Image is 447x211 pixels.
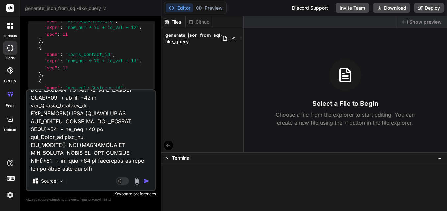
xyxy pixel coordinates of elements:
[57,31,60,37] span: :
[39,45,41,51] span: {
[65,58,139,64] span: "row_num * 70 + id_val + 13"
[27,90,155,172] textarea: loremi *, DOL_SITAME() CONS (ADIPISCIN EL SED_DOEIUS TEMPO IN UTL_ETDOLO MAGN)* 35 + al_eni +1 ad...
[44,25,60,31] span: "expr"
[336,3,369,13] button: Invite Team
[6,55,15,61] label: code
[172,155,190,161] span: Terminal
[193,3,225,12] button: Preview
[63,31,68,37] span: 11
[288,3,332,13] div: Discord Support
[26,197,156,203] p: Always double-check its answers. Your in Bind
[44,51,60,57] span: "name"
[44,65,57,71] span: "seq"
[133,177,141,185] img: attachment
[414,3,444,13] button: Deploy
[312,99,378,108] h3: Select a File to Begin
[437,153,443,163] button: −
[4,78,16,84] label: GitHub
[123,85,126,91] span: ,
[41,38,44,44] span: ,
[60,25,63,31] span: :
[88,198,100,201] span: privacy
[26,191,156,197] p: Keyboard preferences
[165,155,170,161] span: >_
[186,19,213,25] div: Github
[60,51,63,57] span: :
[65,85,123,91] span: "org_role_Customer_id"
[161,19,185,25] div: Files
[409,19,442,25] span: Show preview
[44,58,60,64] span: "expr"
[4,127,16,133] label: Upload
[41,178,56,184] p: Source
[25,5,107,12] span: generate_json_from_sql-like_query
[58,178,64,184] img: Pick Models
[272,111,419,127] p: Choose a file from the explorer to start editing. You can create a new file using the + button in...
[60,58,63,64] span: :
[139,25,142,31] span: ,
[166,3,193,12] button: Editor
[438,155,442,161] span: −
[113,51,115,57] span: ,
[63,65,68,71] span: 12
[373,3,410,13] button: Download
[6,103,14,108] label: prem
[165,32,223,45] span: generate_json_from_sql-like_query
[139,58,142,64] span: ,
[39,78,41,84] span: {
[44,85,60,91] span: "name"
[39,38,41,44] span: }
[5,189,16,200] img: settings
[3,33,17,39] label: threads
[60,85,63,91] span: :
[44,31,57,37] span: "seq"
[143,178,150,184] img: icon
[65,51,113,57] span: "Teams_contact_id"
[41,72,44,78] span: ,
[65,25,139,31] span: "row_num * 70 + id_val + 12"
[57,65,60,71] span: :
[39,72,41,78] span: }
